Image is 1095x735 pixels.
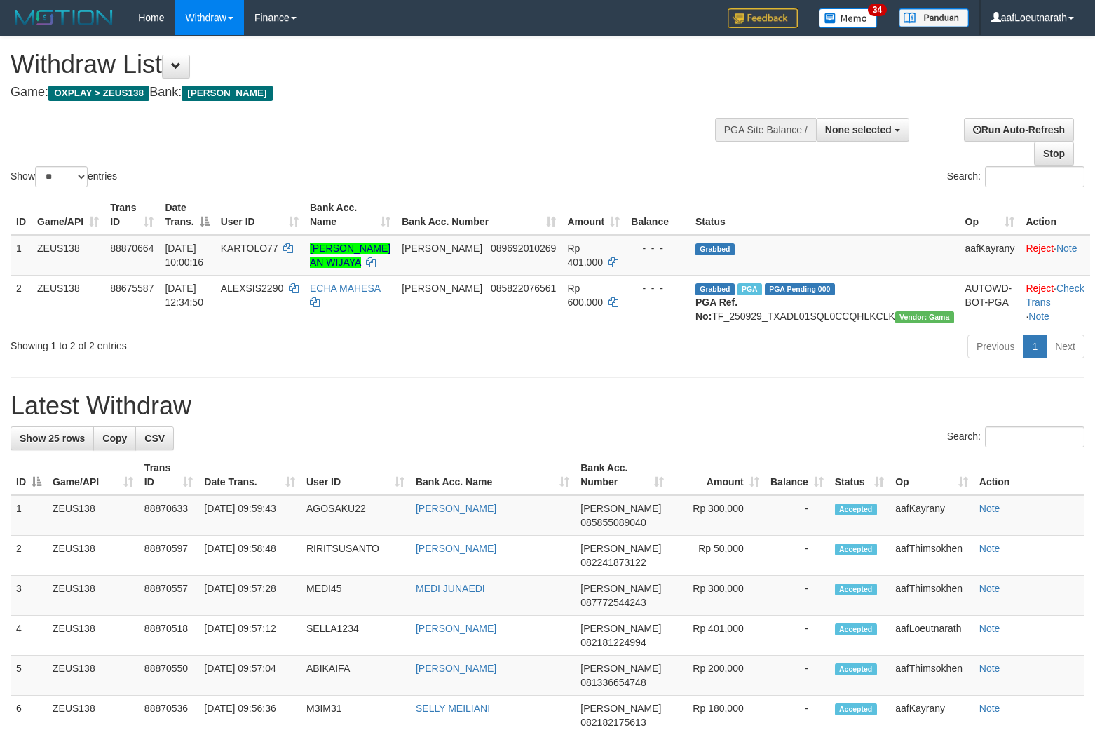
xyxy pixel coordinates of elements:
[825,124,892,135] span: None selected
[835,703,877,715] span: Accepted
[979,703,1000,714] a: Note
[221,283,284,294] span: ALEXSIS2290
[964,118,1074,142] a: Run Auto-Refresh
[198,576,301,616] td: [DATE] 09:57:28
[139,656,198,696] td: 88870550
[32,275,104,329] td: ZEUS138
[835,584,877,595] span: Accepted
[890,576,974,616] td: aafThimsokhen
[11,656,47,696] td: 5
[104,195,159,235] th: Trans ID: activate to sort column ascending
[690,195,960,235] th: Status
[829,455,890,495] th: Status: activate to sort column ascending
[139,455,198,495] th: Trans ID: activate to sort column ascending
[669,536,765,576] td: Rp 50,000
[1023,335,1047,358] a: 1
[135,426,174,450] a: CSV
[139,616,198,656] td: 88870518
[47,576,139,616] td: ZEUS138
[899,8,969,27] img: panduan.png
[139,576,198,616] td: 88870557
[985,166,1084,187] input: Search:
[715,118,816,142] div: PGA Site Balance /
[11,576,47,616] td: 3
[580,663,661,674] span: [PERSON_NAME]
[562,195,625,235] th: Amount: activate to sort column ascending
[890,495,974,536] td: aafKayrany
[580,597,646,608] span: Copy 087772544243 to clipboard
[165,243,203,268] span: [DATE] 10:00:16
[416,503,496,514] a: [PERSON_NAME]
[669,656,765,696] td: Rp 200,000
[35,166,88,187] select: Showentries
[765,455,829,495] th: Balance: activate to sort column ascending
[144,433,165,444] span: CSV
[960,195,1021,235] th: Op: activate to sort column ascending
[11,333,446,353] div: Showing 1 to 2 of 2 entries
[765,616,829,656] td: -
[416,583,485,594] a: MEDI JUNAEDI
[1020,195,1089,235] th: Action
[139,495,198,536] td: 88870633
[198,495,301,536] td: [DATE] 09:59:43
[47,495,139,536] td: ZEUS138
[301,576,410,616] td: MEDI45
[960,235,1021,276] td: aafKayrany
[979,583,1000,594] a: Note
[868,4,887,16] span: 34
[47,536,139,576] td: ZEUS138
[695,297,737,322] b: PGA Ref. No:
[765,495,829,536] td: -
[110,243,154,254] span: 88870664
[1046,335,1084,358] a: Next
[580,717,646,728] span: Copy 082182175613 to clipboard
[669,576,765,616] td: Rp 300,000
[198,616,301,656] td: [DATE] 09:57:12
[765,536,829,576] td: -
[47,616,139,656] td: ZEUS138
[11,195,32,235] th: ID
[960,275,1021,329] td: AUTOWD-BOT-PGA
[985,426,1084,447] input: Search:
[765,283,835,295] span: PGA Pending
[669,616,765,656] td: Rp 401,000
[304,195,396,235] th: Bank Acc. Name: activate to sort column ascending
[625,195,690,235] th: Balance
[11,86,716,100] h4: Game: Bank:
[974,455,1084,495] th: Action
[416,663,496,674] a: [PERSON_NAME]
[491,243,556,254] span: Copy 089692010269 to clipboard
[48,86,149,101] span: OXPLAY > ZEUS138
[102,433,127,444] span: Copy
[580,517,646,528] span: Copy 085855089040 to clipboard
[11,166,117,187] label: Show entries
[11,7,117,28] img: MOTION_logo.png
[580,583,661,594] span: [PERSON_NAME]
[835,623,877,635] span: Accepted
[669,455,765,495] th: Amount: activate to sort column ascending
[947,426,1084,447] label: Search:
[11,392,1084,420] h1: Latest Withdraw
[159,195,215,235] th: Date Trans.: activate to sort column descending
[967,335,1023,358] a: Previous
[819,8,878,28] img: Button%20Memo.svg
[580,543,661,554] span: [PERSON_NAME]
[580,503,661,514] span: [PERSON_NAME]
[765,656,829,696] td: -
[11,616,47,656] td: 4
[1034,142,1074,166] a: Stop
[11,275,32,329] td: 2
[890,656,974,696] td: aafThimsokhen
[402,283,482,294] span: [PERSON_NAME]
[1056,243,1077,254] a: Note
[631,281,684,295] div: - - -
[816,118,909,142] button: None selected
[580,623,661,634] span: [PERSON_NAME]
[1026,283,1084,308] a: Check Trans
[198,656,301,696] td: [DATE] 09:57:04
[491,283,556,294] span: Copy 085822076561 to clipboard
[895,311,954,323] span: Vendor URL: https://trx31.1velocity.biz
[1028,311,1049,322] a: Note
[890,455,974,495] th: Op: activate to sort column ascending
[580,677,646,688] span: Copy 081336654748 to clipboard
